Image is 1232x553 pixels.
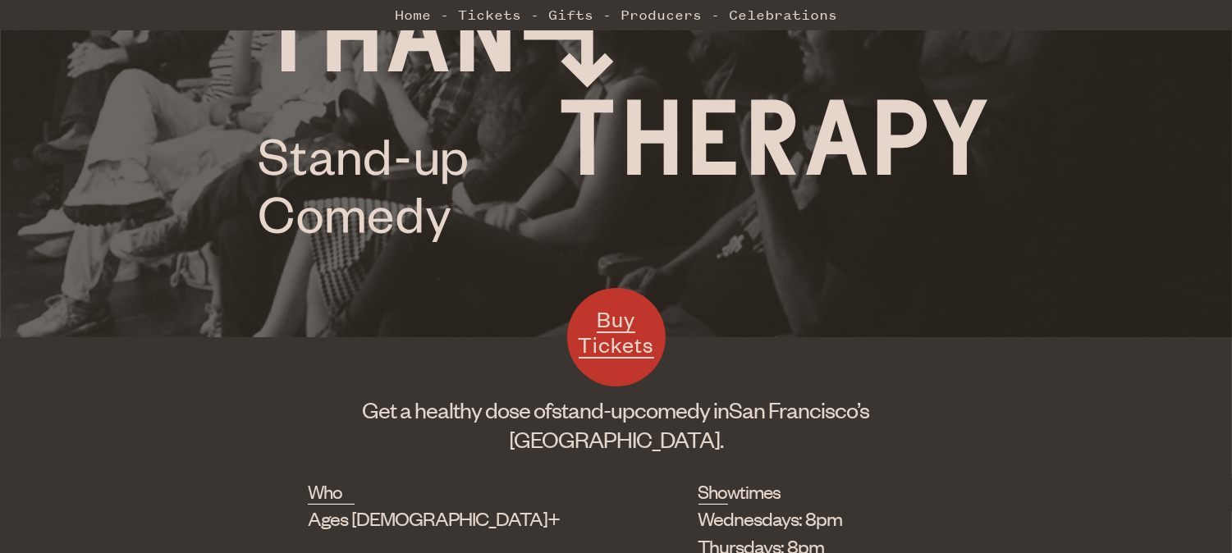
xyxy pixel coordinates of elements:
div: Ages [DEMOGRAPHIC_DATA]+ [308,505,616,532]
span: [GEOGRAPHIC_DATA]. [509,425,723,453]
li: Wednesdays: 8pm [698,505,900,532]
span: Buy Tickets [579,305,654,359]
h2: Showtimes [698,478,729,505]
a: Buy Tickets [567,288,666,386]
h2: Who [308,478,354,505]
span: stand-up [552,395,635,423]
h1: Get a healthy dose of comedy in [308,395,924,454]
span: San Francisco’s [730,395,870,423]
